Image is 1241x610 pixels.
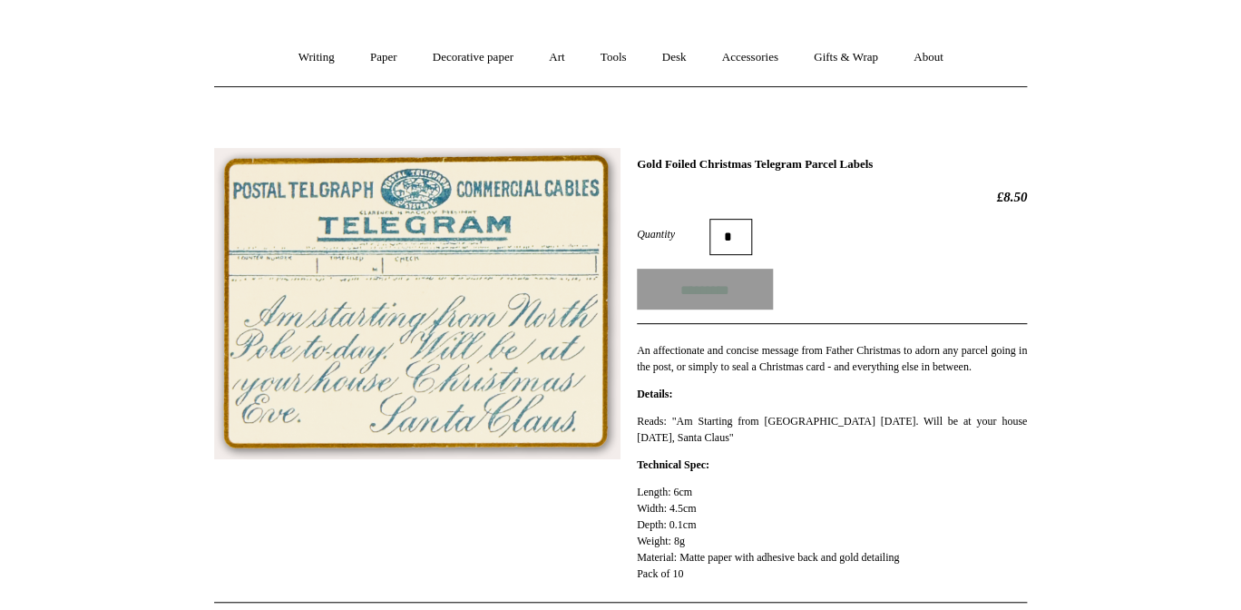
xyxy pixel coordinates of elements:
a: Art [533,34,581,82]
label: Quantity [637,226,709,242]
a: About [897,34,960,82]
p: An affectionate and concise message from Father Christmas to adorn any parcel going in the post, ... [637,342,1027,375]
a: Gifts & Wrap [797,34,894,82]
a: Decorative paper [416,34,530,82]
strong: Details: [637,388,672,400]
a: Paper [354,34,414,82]
strong: Technical Spec: [637,458,709,471]
img: Gold Foiled Christmas Telegram Parcel Labels [214,148,620,459]
h2: £8.50 [637,189,1027,205]
p: Length: 6cm Width: 4.5cm Depth: 0.1cm Weight: 8g Material: Matte paper with adhesive back and gol... [637,484,1027,582]
h1: Gold Foiled Christmas Telegram Parcel Labels [637,157,1027,172]
a: Desk [646,34,703,82]
a: Accessories [706,34,795,82]
a: Tools [584,34,643,82]
a: Writing [282,34,351,82]
p: Reads: "Am Starting from [GEOGRAPHIC_DATA] [DATE]. Will be at your house [DATE], Santa Claus" [637,413,1027,446]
